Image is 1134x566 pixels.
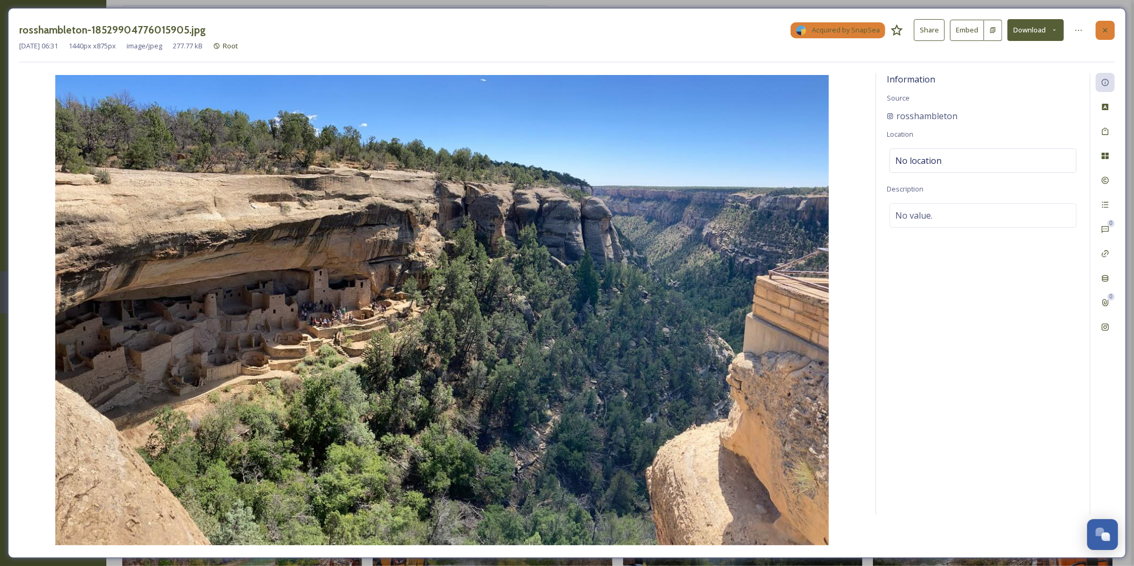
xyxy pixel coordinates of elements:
[950,20,984,41] button: Embed
[887,73,935,85] span: Information
[914,19,945,41] button: Share
[796,25,807,36] img: snapsea-logo.png
[127,41,162,51] span: image/jpeg
[1087,519,1118,550] button: Open Chat
[1107,220,1115,227] div: 0
[887,129,913,139] span: Location
[19,41,58,51] span: [DATE] 06:31
[223,41,238,51] span: Root
[887,184,923,194] span: Description
[895,154,942,167] span: No location
[887,110,957,122] a: rosshambleton
[173,41,203,51] span: 277.77 kB
[19,22,206,38] h3: rosshambleton-18529904776015905.jpg
[812,25,880,35] span: Acquired by SnapSea
[1107,293,1115,301] div: 0
[1007,19,1064,41] button: Download
[895,209,933,222] span: No value.
[69,41,116,51] span: 1440 px x 875 px
[19,75,865,545] img: rosshambleton-18529904776015905.jpg
[887,93,910,103] span: Source
[896,110,957,122] span: rosshambleton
